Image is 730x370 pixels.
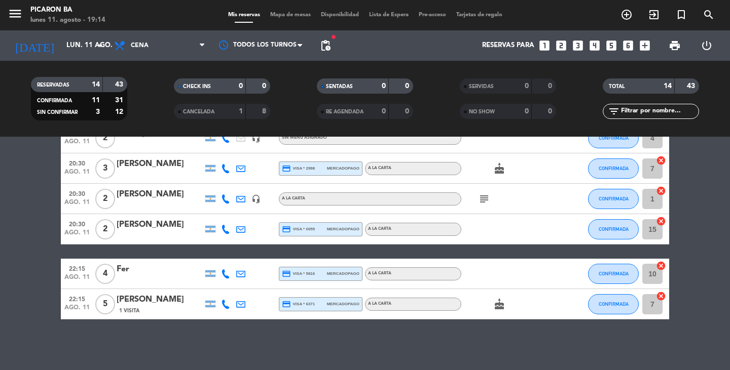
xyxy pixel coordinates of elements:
button: CONFIRMADA [588,264,639,284]
span: CONFIRMADA [599,301,629,307]
strong: 0 [548,83,554,90]
span: 2 [95,219,115,239]
strong: 0 [548,108,554,115]
i: cancel [656,261,666,271]
strong: 12 [115,108,125,115]
strong: 14 [92,81,100,88]
span: visa * 5816 [282,269,315,278]
i: headset_mic [251,194,261,203]
div: Picaron BA [30,5,105,15]
strong: 0 [405,108,411,115]
span: Lista de Espera [364,12,414,18]
span: CANCELADA [183,109,214,114]
span: ago. 11 [64,169,90,180]
i: menu [8,6,23,21]
div: [PERSON_NAME] [117,188,203,201]
span: Tarjetas de regalo [451,12,507,18]
span: 5 [95,294,115,314]
span: RESERVADAS [37,83,69,88]
strong: 8 [262,108,268,115]
i: headset_mic [251,134,261,143]
span: visa * 0055 [282,225,315,234]
div: Fer [117,263,203,276]
i: cancel [656,186,666,196]
span: NO SHOW [469,109,495,114]
span: CONFIRMADA [599,226,629,232]
span: 3 [95,158,115,179]
span: 20:30 [64,187,90,199]
span: 20:30 [64,157,90,169]
i: power_settings_new [701,39,713,52]
span: Pre-acceso [414,12,451,18]
button: CONFIRMADA [588,294,639,314]
span: 2 [95,189,115,209]
button: CONFIRMADA [588,219,639,239]
i: looks_one [538,39,551,52]
span: CHECK INS [183,84,211,89]
button: CONFIRMADA [588,128,639,148]
span: visa * 6371 [282,300,315,309]
i: cake [493,298,505,310]
span: CONFIRMADA [599,166,629,171]
strong: 14 [664,83,672,90]
span: CONFIRMADA [599,271,629,276]
i: filter_list [608,105,620,117]
span: CONFIRMADA [37,98,72,103]
i: arrow_drop_down [94,39,106,52]
span: A LA CARTA [368,302,391,306]
div: [PERSON_NAME] [117,157,203,171]
span: ago. 11 [64,199,90,211]
i: add_box [638,39,651,52]
span: ago. 11 [64,304,90,316]
i: turned_in_not [675,9,687,21]
i: looks_3 [571,39,585,52]
span: A LA CARTA [368,227,391,231]
strong: 0 [262,83,268,90]
span: A LA CARTA [368,166,391,170]
i: credit_card [282,164,291,173]
strong: 0 [525,108,529,115]
i: looks_two [555,39,568,52]
strong: 0 [382,83,386,90]
span: ago. 11 [64,229,90,241]
strong: 0 [239,83,243,90]
span: 22:15 [64,293,90,304]
div: [PERSON_NAME] [117,218,203,231]
div: lunes 11. agosto - 19:14 [30,15,105,25]
strong: 43 [687,83,697,90]
span: ago. 11 [64,138,90,150]
div: [PERSON_NAME] [117,293,203,306]
button: CONFIRMADA [588,189,639,209]
i: cake [493,162,505,175]
span: Sin menú asignado [282,136,327,140]
i: add_circle_outline [620,9,633,21]
span: Mis reservas [223,12,265,18]
span: RE AGENDADA [326,109,363,114]
span: mercadopago [327,301,359,307]
i: cancel [656,291,666,301]
i: search [703,9,715,21]
i: looks_6 [622,39,635,52]
span: 22:15 [64,262,90,274]
i: cancel [656,155,666,166]
i: looks_4 [588,39,601,52]
span: A LA CARTA [282,196,305,200]
i: [DATE] [8,34,61,57]
i: subject [478,193,490,205]
i: credit_card [282,300,291,309]
div: LOG OUT [690,30,722,61]
span: mercadopago [327,270,359,277]
span: mercadopago [327,226,359,232]
span: print [669,39,681,52]
span: CONFIRMADA [599,196,629,201]
i: cancel [656,216,666,226]
span: SERVIDAS [469,84,494,89]
input: Filtrar por nombre... [620,106,699,117]
span: Reservas para [482,42,534,50]
span: fiber_manual_record [331,34,337,40]
span: 2 [95,128,115,148]
i: credit_card [282,225,291,234]
span: ago. 11 [64,274,90,285]
strong: 0 [405,83,411,90]
span: A LA CARTA [368,271,391,275]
